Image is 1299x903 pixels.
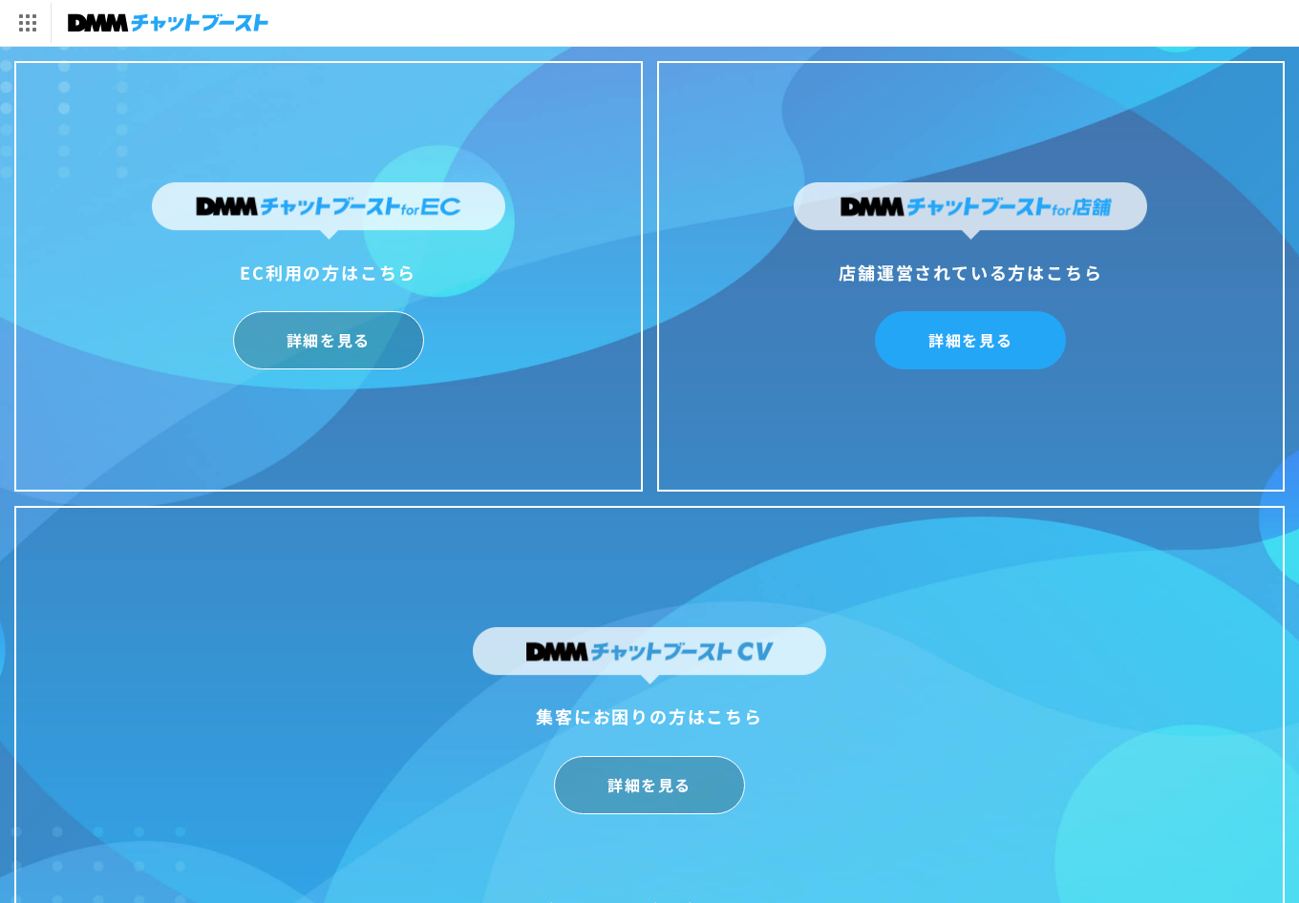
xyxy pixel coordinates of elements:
a: 詳細を見る [233,311,424,369]
img: サービス [3,3,51,43]
img: チャットブースト [68,10,268,36]
img: DMMチャットブーストforEC [152,182,505,240]
div: EC利用の方はこちら [152,257,505,287]
a: 詳細を見る [554,756,745,814]
img: DMMチャットブーストCV [473,627,826,684]
img: DMMチャットブーストfor店舗 [794,182,1147,240]
div: 店舗運営されている方はこちら [794,257,1147,287]
a: 詳細を見る [875,311,1066,369]
div: 集客にお困りの方はこちら [473,701,826,731]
